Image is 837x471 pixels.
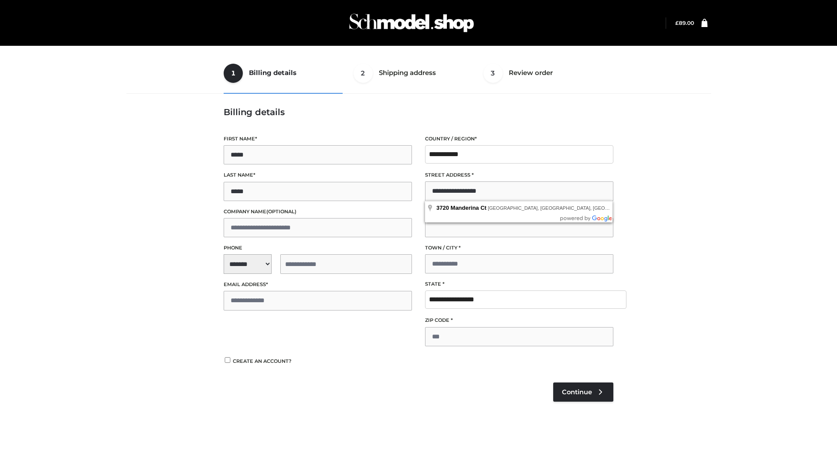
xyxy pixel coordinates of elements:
[562,388,592,396] span: Continue
[675,20,694,26] a: £89.00
[675,20,679,26] span: £
[224,244,412,252] label: Phone
[346,6,477,40] img: Schmodel Admin 964
[553,382,613,402] a: Continue
[266,208,296,215] span: (optional)
[488,205,643,211] span: [GEOGRAPHIC_DATA], [GEOGRAPHIC_DATA], [GEOGRAPHIC_DATA]
[224,107,613,117] h3: Billing details
[224,280,412,289] label: Email address
[425,280,613,288] label: State
[233,358,292,364] span: Create an account?
[224,171,412,179] label: Last name
[425,316,613,324] label: ZIP Code
[425,171,613,179] label: Street address
[425,244,613,252] label: Town / City
[224,357,231,363] input: Create an account?
[451,205,487,211] span: Manderina Ct
[675,20,694,26] bdi: 89.00
[436,205,449,211] span: 3720
[224,135,412,143] label: First name
[425,135,613,143] label: Country / Region
[224,208,412,216] label: Company name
